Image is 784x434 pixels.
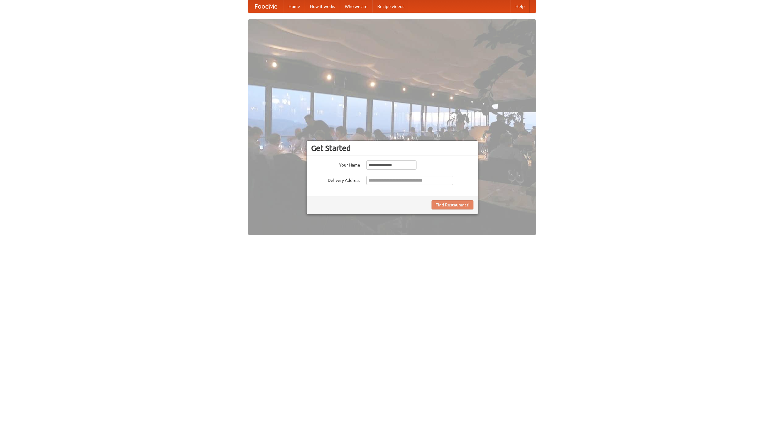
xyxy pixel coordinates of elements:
label: Delivery Address [311,176,360,183]
button: Find Restaurants! [432,200,473,209]
a: How it works [305,0,340,13]
h3: Get Started [311,144,473,153]
a: FoodMe [248,0,284,13]
a: Who we are [340,0,372,13]
a: Home [284,0,305,13]
a: Help [511,0,530,13]
label: Your Name [311,160,360,168]
a: Recipe videos [372,0,409,13]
